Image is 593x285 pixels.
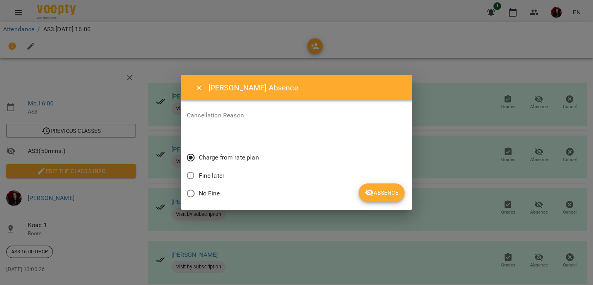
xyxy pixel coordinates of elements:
[208,82,403,94] h6: [PERSON_NAME] Absence
[199,189,220,198] span: No Fine
[190,79,208,97] button: Close
[199,153,259,162] span: Charge from rate plan
[365,188,398,197] span: Absence
[199,171,224,180] span: Fine later
[187,112,406,119] label: Cancellation Reason
[359,183,405,202] button: Absence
